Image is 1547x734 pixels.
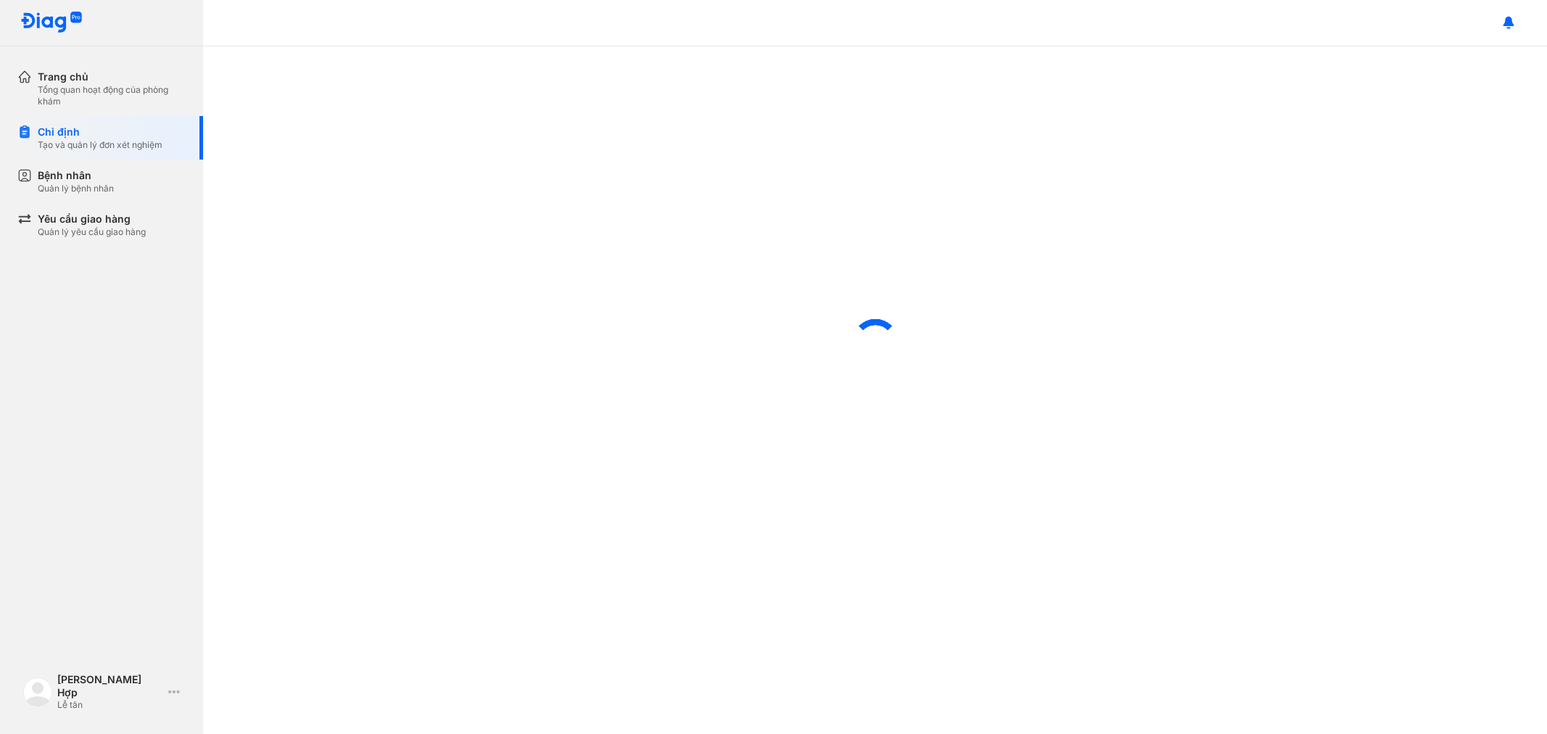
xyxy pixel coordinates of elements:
[57,673,162,699] div: [PERSON_NAME] Hợp
[38,125,162,139] div: Chỉ định
[38,70,186,84] div: Trang chủ
[23,677,52,706] img: logo
[38,226,146,238] div: Quản lý yêu cầu giao hàng
[38,139,162,151] div: Tạo và quản lý đơn xét nghiệm
[38,168,114,183] div: Bệnh nhân
[38,84,186,107] div: Tổng quan hoạt động của phòng khám
[20,12,83,34] img: logo
[38,183,114,194] div: Quản lý bệnh nhân
[57,699,162,711] div: Lễ tân
[38,212,146,226] div: Yêu cầu giao hàng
